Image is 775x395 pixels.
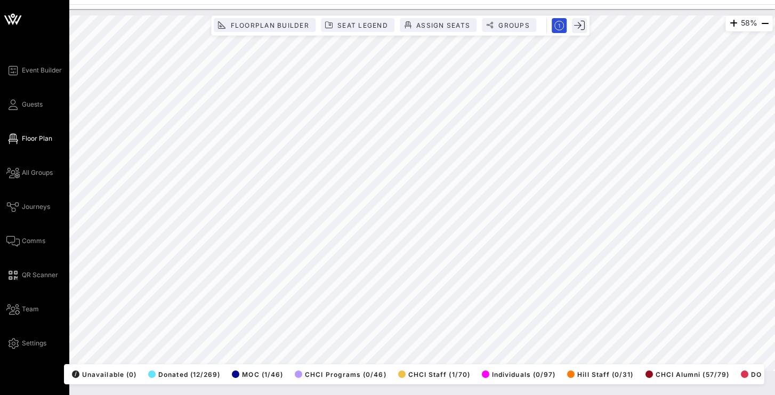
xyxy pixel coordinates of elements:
[567,370,633,378] span: Hill Staff (0/31)
[6,132,52,145] a: Floor Plan
[72,370,79,378] div: /
[482,18,536,32] button: Groups
[337,21,388,29] span: Seat Legend
[321,18,394,32] button: Seat Legend
[22,338,46,348] span: Settings
[725,15,773,31] div: 58%
[22,66,62,75] span: Event Builder
[482,370,555,378] span: Individuals (0/97)
[479,367,555,382] button: Individuals (0/97)
[22,100,43,109] span: Guests
[22,202,50,212] span: Journeys
[6,269,58,281] a: QR Scanner
[416,21,470,29] span: Assign Seats
[22,168,53,178] span: All Groups
[6,235,45,247] a: Comms
[395,367,470,382] button: CHCI Staff (1/70)
[6,98,43,111] a: Guests
[6,166,53,179] a: All Groups
[645,370,729,378] span: CHCI Alumni (57/79)
[22,134,52,143] span: Floor Plan
[498,21,530,29] span: Groups
[642,367,729,382] button: CHCI Alumni (57/79)
[6,337,46,350] a: Settings
[22,236,45,246] span: Comms
[145,367,220,382] button: Donated (12/269)
[564,367,633,382] button: Hill Staff (0/31)
[398,370,470,378] span: CHCI Staff (1/70)
[6,64,62,77] a: Event Builder
[295,370,386,378] span: CHCI Programs (0/46)
[232,370,283,378] span: MOC (1/46)
[22,270,58,280] span: QR Scanner
[22,304,39,314] span: Team
[6,200,50,213] a: Journeys
[214,18,316,32] button: Floorplan Builder
[6,303,39,316] a: Team
[69,367,136,382] button: /Unavailable (0)
[229,367,283,382] button: MOC (1/46)
[292,367,386,382] button: CHCI Programs (0/46)
[230,21,309,29] span: Floorplan Builder
[400,18,477,32] button: Assign Seats
[148,370,220,378] span: Donated (12/269)
[72,370,136,378] span: Unavailable (0)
